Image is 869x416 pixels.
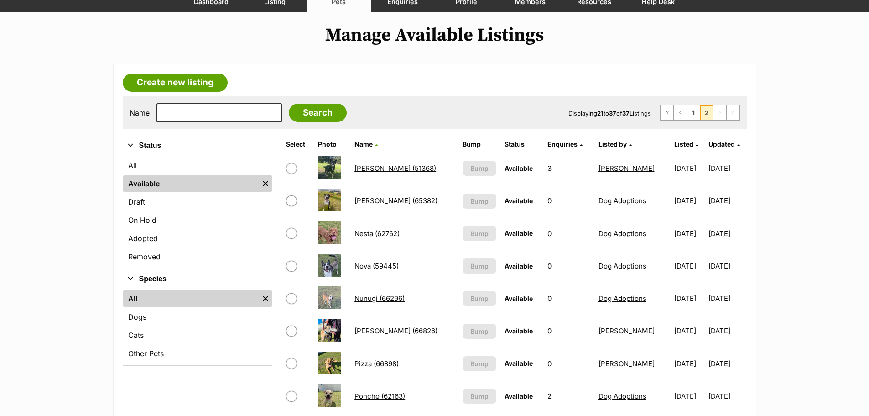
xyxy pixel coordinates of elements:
[354,164,436,173] a: [PERSON_NAME] (51368)
[123,248,272,265] a: Removed
[660,105,740,121] nav: Pagination
[671,348,708,379] td: [DATE]
[544,380,594,412] td: 2
[501,137,543,152] th: Status
[708,250,746,282] td: [DATE]
[123,290,259,307] a: All
[671,153,708,184] td: [DATE]
[123,230,272,247] a: Adopted
[505,327,533,335] span: Available
[674,140,698,148] a: Listed
[568,110,651,117] span: Displaying to of Listings
[598,294,646,303] a: Dog Adoptions
[544,153,594,184] td: 3
[354,196,437,205] a: [PERSON_NAME] (65382)
[123,155,272,269] div: Status
[598,164,655,173] a: [PERSON_NAME]
[708,380,746,412] td: [DATE]
[123,157,272,174] a: All
[354,294,405,303] a: Nunugi (66296)
[354,262,399,270] a: Nova (59445)
[598,326,655,335] a: [PERSON_NAME]
[708,140,735,148] span: Updated
[505,164,533,172] span: Available
[470,391,489,401] span: Bump
[459,137,500,152] th: Bump
[463,356,496,371] button: Bump
[544,283,594,314] td: 0
[463,161,496,176] button: Bump
[598,196,646,205] a: Dog Adoptions
[598,140,627,148] span: Listed by
[354,140,378,148] a: Name
[354,140,373,148] span: Name
[708,315,746,347] td: [DATE]
[598,359,655,368] a: [PERSON_NAME]
[674,140,693,148] span: Listed
[544,348,594,379] td: 0
[597,110,604,117] strong: 21
[470,261,489,271] span: Bump
[463,258,496,274] button: Bump
[547,140,583,148] a: Enquiries
[463,291,496,306] button: Bump
[505,197,533,205] span: Available
[123,289,272,365] div: Species
[123,140,272,152] button: Status
[671,283,708,314] td: [DATE]
[123,345,272,362] a: Other Pets
[470,229,489,238] span: Bump
[505,359,533,367] span: Available
[354,359,399,368] a: Pizza (66898)
[708,283,746,314] td: [DATE]
[463,389,496,404] button: Bump
[609,110,616,117] strong: 37
[505,295,533,302] span: Available
[713,105,726,120] span: Next page
[354,392,405,400] a: Poncho (62163)
[354,326,437,335] a: [PERSON_NAME] (66826)
[671,315,708,347] td: [DATE]
[505,392,533,400] span: Available
[354,229,400,238] a: Nesta (62762)
[671,185,708,216] td: [DATE]
[708,140,740,148] a: Updated
[259,175,272,192] a: Remove filter
[708,348,746,379] td: [DATE]
[470,163,489,173] span: Bump
[544,218,594,249] td: 0
[598,392,646,400] a: Dog Adoptions
[463,226,496,241] button: Bump
[470,294,489,303] span: Bump
[547,140,578,148] span: translation missing: en.admin.listings.index.attributes.enquiries
[622,110,630,117] strong: 37
[123,212,272,228] a: On Hold
[661,105,673,120] a: First page
[463,324,496,339] button: Bump
[470,196,489,206] span: Bump
[700,105,713,120] span: Page 2
[289,104,347,122] input: Search
[708,218,746,249] td: [DATE]
[708,185,746,216] td: [DATE]
[674,105,687,120] a: Previous page
[598,229,646,238] a: Dog Adoptions
[544,250,594,282] td: 0
[544,315,594,347] td: 0
[314,137,350,152] th: Photo
[123,74,228,92] a: Create new listing
[671,380,708,412] td: [DATE]
[505,262,533,270] span: Available
[671,218,708,249] td: [DATE]
[123,194,272,210] a: Draft
[123,273,272,285] button: Species
[598,262,646,270] a: Dog Adoptions
[687,105,700,120] a: Page 1
[470,326,489,336] span: Bump
[598,140,632,148] a: Listed by
[282,137,313,152] th: Select
[671,250,708,282] td: [DATE]
[544,185,594,216] td: 0
[463,194,496,209] button: Bump
[259,290,272,307] a: Remove filter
